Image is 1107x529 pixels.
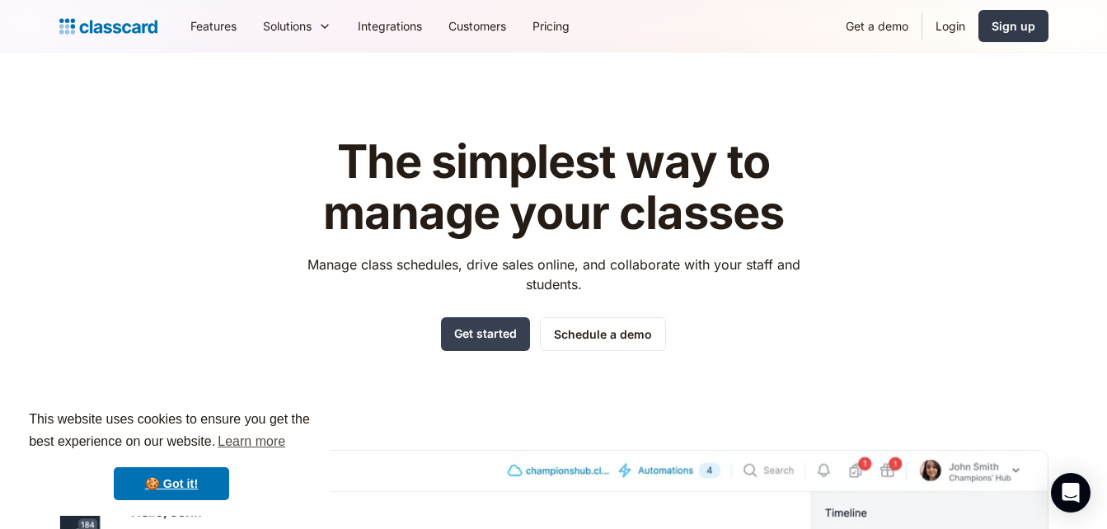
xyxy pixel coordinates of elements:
div: Solutions [263,17,312,35]
p: Manage class schedules, drive sales online, and collaborate with your staff and students. [292,255,815,294]
h1: The simplest way to manage your classes [292,137,815,238]
div: Solutions [250,7,345,44]
div: cookieconsent [13,394,330,516]
a: Pricing [519,7,583,44]
a: home [59,15,157,38]
a: Sign up [978,10,1048,42]
a: Customers [435,7,519,44]
a: Features [177,7,250,44]
a: dismiss cookie message [114,467,229,500]
a: Login [922,7,978,44]
a: Integrations [345,7,435,44]
div: Open Intercom Messenger [1051,473,1091,513]
a: Get started [441,317,530,351]
a: learn more about cookies [215,429,288,454]
a: Schedule a demo [540,317,666,351]
div: Sign up [992,17,1035,35]
a: Get a demo [833,7,922,44]
span: This website uses cookies to ensure you get the best experience on our website. [29,410,314,454]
